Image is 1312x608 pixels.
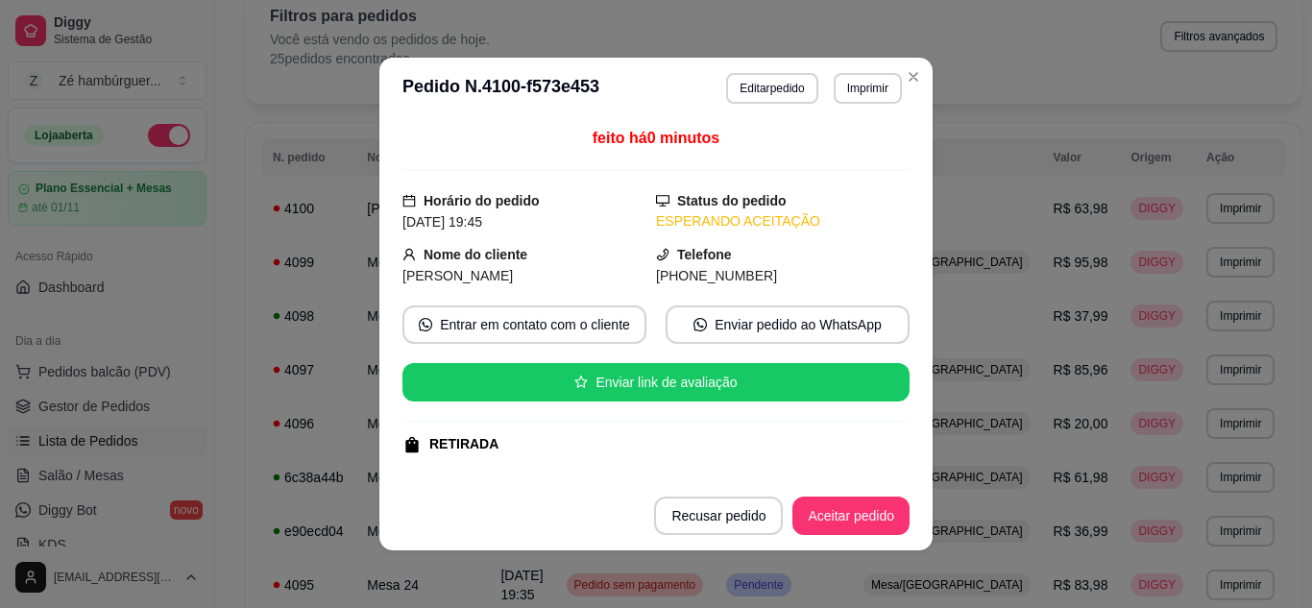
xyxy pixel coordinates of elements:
button: Imprimir [834,73,902,104]
span: desktop [656,194,669,207]
span: star [574,376,588,389]
span: whats-app [419,318,432,331]
button: Aceitar pedido [792,497,910,535]
h3: Pedido N. 4100-f573e453 [402,73,599,104]
button: starEnviar link de avaliação [402,363,910,401]
span: whats-app [693,318,707,331]
button: Recusar pedido [654,497,783,535]
div: ESPERANDO ACEITAÇÃO [656,211,910,231]
strong: Horário do pedido [424,193,540,208]
span: feito há 0 minutos [593,130,719,146]
div: RETIRADA [429,434,498,454]
span: [PHONE_NUMBER] [656,268,777,283]
strong: Nome do cliente [424,247,527,262]
span: calendar [402,194,416,207]
strong: Telefone [677,247,732,262]
button: Close [898,61,929,92]
span: [DATE] 19:45 [402,214,482,230]
button: whats-appEntrar em contato com o cliente [402,305,646,344]
span: [PERSON_NAME] [402,268,513,283]
strong: Status do pedido [677,193,787,208]
span: user [402,248,416,261]
button: whats-appEnviar pedido ao WhatsApp [666,305,910,344]
button: Editarpedido [726,73,817,104]
span: phone [656,248,669,261]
